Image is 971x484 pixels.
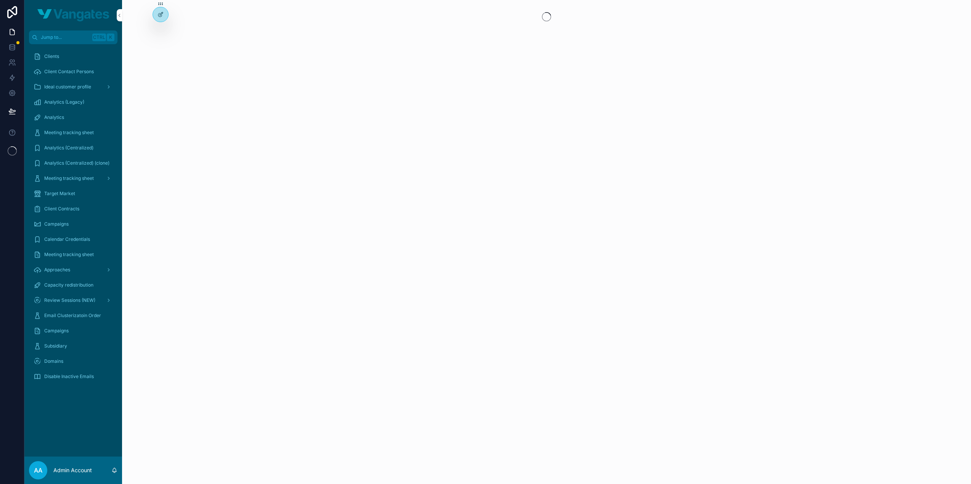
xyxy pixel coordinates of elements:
[37,9,109,21] img: App logo
[44,160,109,166] span: Analytics (Centralized) (clone)
[29,248,117,261] a: Meeting tracking sheet
[29,263,117,277] a: Approaches
[29,278,117,292] a: Capacity redistribution
[44,282,93,288] span: Capacity redistribution
[29,65,117,79] a: Client Contact Persons
[29,202,117,216] a: Client Contracts
[29,354,117,368] a: Domains
[29,95,117,109] a: Analytics (Legacy)
[44,358,63,364] span: Domains
[29,171,117,185] a: Meeting tracking sheet
[44,145,93,151] span: Analytics (Centralized)
[44,221,69,227] span: Campaigns
[29,30,117,44] button: Jump to...CtrlK
[44,236,90,242] span: Calendar Credentials
[44,175,94,181] span: Meeting tracking sheet
[41,34,89,40] span: Jump to...
[29,80,117,94] a: Ideal customer profile
[29,232,117,246] a: Calendar Credentials
[44,53,59,59] span: Clients
[44,252,94,258] span: Meeting tracking sheet
[44,267,70,273] span: Approaches
[44,328,69,334] span: Campaigns
[29,339,117,353] a: Subsidiary
[92,34,106,41] span: Ctrl
[29,126,117,139] a: Meeting tracking sheet
[29,370,117,383] a: Disable Inactive Emails
[108,34,114,40] span: K
[24,44,122,393] div: scrollable content
[44,69,94,75] span: Client Contact Persons
[44,206,79,212] span: Client Contracts
[29,156,117,170] a: Analytics (Centralized) (clone)
[44,313,101,319] span: Email Clusterizatoin Order
[29,309,117,322] a: Email Clusterizatoin Order
[44,343,67,349] span: Subsidiary
[34,466,42,475] span: AA
[29,187,117,200] a: Target Market
[44,84,91,90] span: Ideal customer profile
[29,217,117,231] a: Campaigns
[29,324,117,338] a: Campaigns
[44,99,84,105] span: Analytics (Legacy)
[29,50,117,63] a: Clients
[44,373,94,380] span: Disable Inactive Emails
[29,111,117,124] a: Analytics
[44,130,94,136] span: Meeting tracking sheet
[29,141,117,155] a: Analytics (Centralized)
[44,114,64,120] span: Analytics
[53,466,92,474] p: Admin Account
[44,191,75,197] span: Target Market
[29,293,117,307] a: Review Sessions (NEW)
[44,297,95,303] span: Review Sessions (NEW)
